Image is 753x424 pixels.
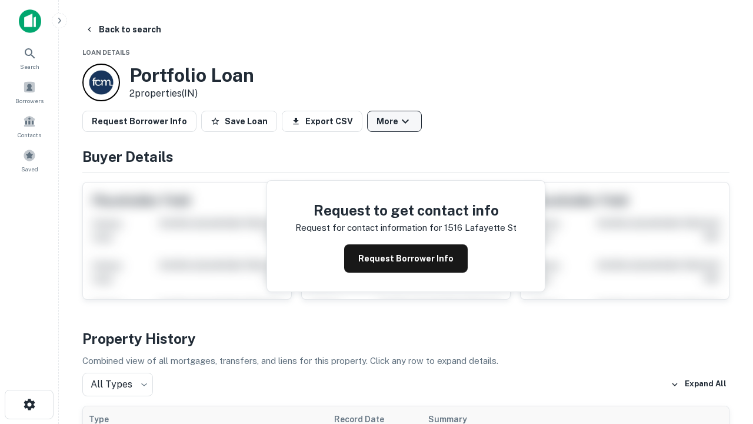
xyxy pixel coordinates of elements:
a: Search [4,42,55,74]
button: Request Borrower Info [344,244,468,273]
a: Saved [4,144,55,176]
p: 2 properties (IN) [129,87,254,101]
h4: Request to get contact info [295,200,517,221]
button: Back to search [80,19,166,40]
span: Search [20,62,39,71]
button: Expand All [668,376,729,393]
button: More [367,111,422,132]
a: Contacts [4,110,55,142]
span: Contacts [18,130,41,140]
div: All Types [82,373,153,396]
button: Save Loan [201,111,277,132]
iframe: Chat Widget [694,292,753,349]
img: capitalize-icon.png [19,9,41,33]
p: 1516 lafayette st [444,221,517,235]
span: Saved [21,164,38,174]
h4: Buyer Details [82,146,729,167]
p: Combined view of all mortgages, transfers, and liens for this property. Click any row to expand d... [82,354,729,368]
button: Request Borrower Info [82,111,196,132]
span: Loan Details [82,49,130,56]
span: Borrowers [15,96,44,105]
button: Export CSV [282,111,362,132]
a: Borrowers [4,76,55,108]
p: Request for contact information for [295,221,442,235]
h3: Portfolio Loan [129,64,254,87]
h4: Property History [82,328,729,349]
